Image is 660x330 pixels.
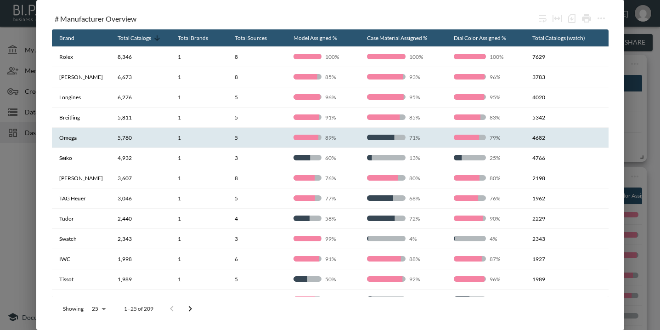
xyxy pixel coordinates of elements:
p: 72% [409,215,439,222]
p: 77% [325,194,352,202]
p: 93% [409,73,439,81]
th: 1962 [525,188,604,209]
th: 2229 [525,209,604,229]
p: 71% [409,134,439,142]
th: 1 [170,47,227,67]
th: 4020 [525,87,604,108]
span: Chart settings [594,11,609,26]
th: Breitling [52,108,110,128]
p: 100% [409,53,439,61]
p: 96% [325,93,352,101]
span: Case Material Assigned % [367,33,439,44]
th: 6 [227,249,286,269]
th: 1 [170,108,227,128]
div: 77/100 (77%) [293,194,352,202]
th: 3 [227,229,286,249]
div: Brand [59,33,74,44]
th: Tudor [52,209,110,229]
div: Total Catalogs (watch) [532,33,585,44]
th: 5 [227,108,286,128]
div: 96/100 (96%) [454,73,518,81]
div: 88/100 (88%) [367,255,439,263]
p: 96% [490,275,518,283]
p: 91% [325,114,352,121]
th: Audemars Piguet [52,67,110,87]
div: 12/100 (12%) [367,296,439,303]
p: 68% [409,194,439,202]
div: 77/100 (77%) [293,296,352,303]
div: Case Material Assigned % [367,33,427,44]
th: 1 [170,229,227,249]
div: 91/100 (91%) [293,255,352,263]
div: 89/100 (89%) [293,134,352,142]
th: 1,998 [110,249,170,269]
th: 2 [227,290,286,310]
p: 95% [490,93,518,101]
th: 3,607 [110,168,170,188]
th: 1 [170,249,227,269]
th: 1 [170,128,227,148]
p: 25% [490,154,518,162]
p: 77% [325,296,352,303]
div: 85/100 (85%) [293,73,352,81]
button: Go to next page [181,300,199,318]
p: 85% [325,73,352,81]
div: 25/100 (25%) [454,154,518,162]
p: 13% [409,154,439,162]
th: 2198 [525,168,604,188]
div: 76/100 (76%) [454,194,518,202]
th: Rolex [52,47,110,67]
th: 3783 [525,67,604,87]
div: Model Assigned % [293,33,337,44]
p: 4% [490,235,518,243]
th: 8 [227,67,286,87]
div: Wrap text [535,11,550,26]
div: 58/100 (58%) [293,215,352,222]
div: 93/100 (93%) [367,73,439,81]
th: 5,780 [110,128,170,148]
div: 96/100 (96%) [293,93,352,101]
th: 4682 [525,128,604,148]
span: Total Sources [235,33,279,44]
th: 1 [170,168,227,188]
span: Total Brands [178,33,220,44]
div: Dial Color Assigned % [454,33,506,44]
div: 4/100 (4%) [454,235,518,243]
p: 92% [409,275,439,283]
p: 80% [409,174,439,182]
span: Total Catalogs [118,33,163,44]
p: 89% [325,134,352,142]
span: Dial Color Assigned % [454,33,518,44]
th: 5,811 [110,108,170,128]
th: 2343 [525,229,604,249]
th: 7629 [525,47,604,67]
button: more [594,11,609,26]
p: 91% [325,255,352,263]
div: 100/100 (100%) [367,53,439,61]
p: Showing [63,305,84,313]
div: Print [579,11,594,26]
p: 88% [409,255,439,263]
p: 1–25 of 209 [124,305,153,313]
span: Brand [59,33,86,44]
p: 90% [490,215,518,222]
p: 80% [490,174,518,182]
p: 12% [409,296,439,303]
th: 1 [170,67,227,87]
div: 13/100 (13%) [367,154,439,162]
div: 76/100 (76%) [293,174,352,182]
p: 96% [490,73,518,81]
div: 50/100 (50%) [293,275,352,283]
th: 4,932 [110,148,170,168]
th: 3 [227,148,286,168]
th: 3,046 [110,188,170,209]
th: 2,440 [110,209,170,229]
div: 25 [87,303,109,315]
th: 1 [170,269,227,290]
th: 1 [170,148,227,168]
p: 100% [325,53,352,61]
div: 60/100 (60%) [293,154,352,162]
div: 80/100 (80%) [454,174,518,182]
div: 85/100 (85%) [367,114,439,121]
th: 5342 [525,108,604,128]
